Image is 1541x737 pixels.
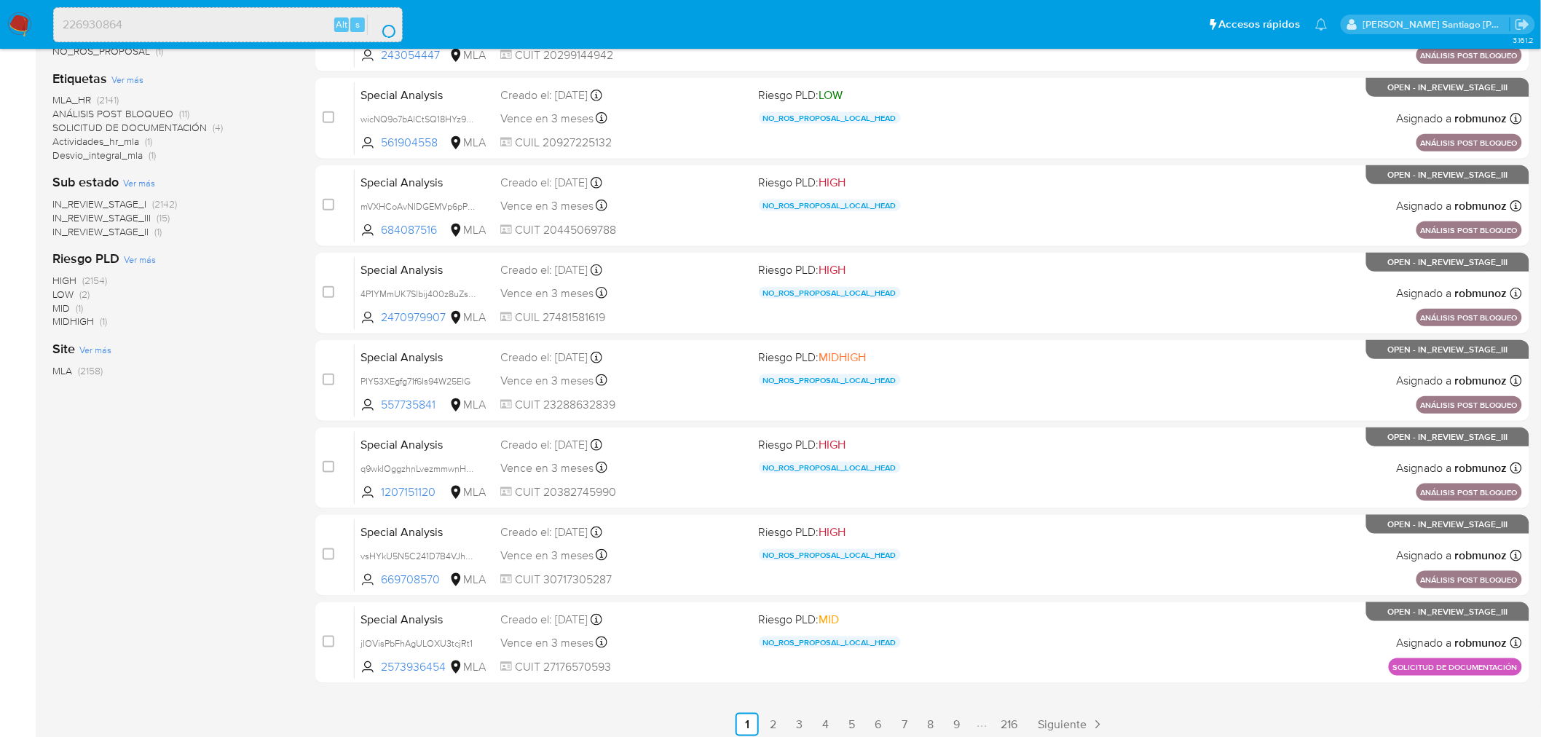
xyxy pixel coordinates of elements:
span: Accesos rápidos [1219,17,1301,32]
a: Notificaciones [1315,18,1328,31]
p: roberto.munoz@mercadolibre.com [1363,17,1510,31]
span: Alt [336,17,347,31]
button: search-icon [367,15,397,35]
span: 3.161.2 [1513,34,1534,46]
input: Buscar usuario o caso... [54,15,402,34]
span: s [355,17,360,31]
a: Salir [1515,17,1530,32]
